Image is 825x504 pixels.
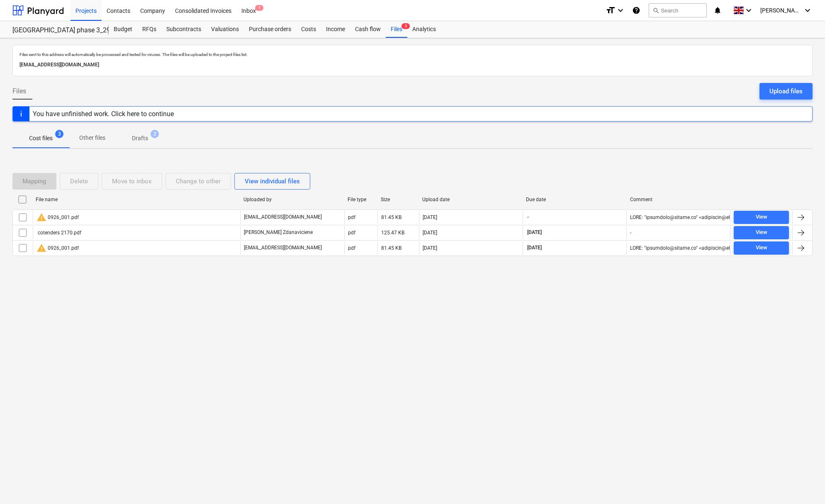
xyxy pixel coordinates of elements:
span: warning [37,212,46,222]
p: Drafts [132,134,148,143]
a: Subcontracts [161,21,206,38]
p: [EMAIL_ADDRESS][DOMAIN_NAME] [19,61,806,69]
span: - [526,214,530,221]
i: keyboard_arrow_down [803,5,813,15]
div: 0926_001.pdf [37,212,79,222]
button: View [734,241,789,255]
div: Files [386,21,407,38]
button: View individual files [234,173,310,190]
div: View [756,212,767,222]
span: [DATE] [526,244,543,251]
div: File name [36,197,237,202]
div: Size [381,197,416,202]
div: Uploaded by [243,197,341,202]
p: Files sent to this address will automatically be processed and tested for viruses. The files will... [19,52,806,57]
p: Cost files [29,134,53,143]
div: Due date [526,197,623,202]
div: cotenders 2170.pdf [37,230,81,236]
div: View [756,243,767,253]
span: [PERSON_NAME] Zdanaviciene [760,7,802,14]
i: format_size [606,5,616,15]
div: Comment [630,197,728,202]
i: notifications [713,5,722,15]
div: 81.45 KB [381,214,402,220]
span: 2 [151,130,159,138]
div: 0926_001.pdf [37,243,79,253]
span: 3 [402,23,410,29]
div: - [630,230,631,236]
div: [DATE] [423,245,437,251]
span: [DATE] [526,229,543,236]
button: Search [649,3,707,17]
a: Budget [109,21,137,38]
div: Upload date [422,197,520,202]
div: 81.45 KB [381,245,402,251]
a: Costs [296,21,321,38]
div: View individual files [245,176,300,187]
p: [PERSON_NAME] Zdanaviciene [244,229,313,236]
span: 3 [55,130,63,138]
i: keyboard_arrow_down [744,5,754,15]
a: Files3 [386,21,407,38]
p: [EMAIL_ADDRESS][DOMAIN_NAME] [244,244,322,251]
div: pdf [348,230,355,236]
span: Files [12,86,26,96]
div: [GEOGRAPHIC_DATA] phase 3_2901993/2901994/2901995 [12,26,99,35]
button: Upload files [759,83,813,100]
span: 1 [255,5,263,11]
p: [EMAIL_ADDRESS][DOMAIN_NAME] [244,214,322,221]
a: Purchase orders [244,21,296,38]
button: View [734,226,789,239]
div: [DATE] [423,230,437,236]
a: RFQs [137,21,161,38]
iframe: Chat Widget [784,464,825,504]
i: Knowledge base [632,5,640,15]
div: [DATE] [423,214,437,220]
div: 125.47 KB [381,230,404,236]
div: Upload files [769,86,803,97]
span: search [652,7,659,14]
div: You have unfinished work. Click here to continue [33,110,174,118]
div: File type [348,197,374,202]
a: Valuations [206,21,244,38]
a: Income [321,21,350,38]
p: Other files [79,134,105,142]
a: Analytics [407,21,441,38]
div: View [756,228,767,237]
i: keyboard_arrow_down [616,5,625,15]
div: pdf [348,214,355,220]
div: pdf [348,245,355,251]
a: Cash flow [350,21,386,38]
span: warning [37,243,46,253]
button: View [734,211,789,224]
